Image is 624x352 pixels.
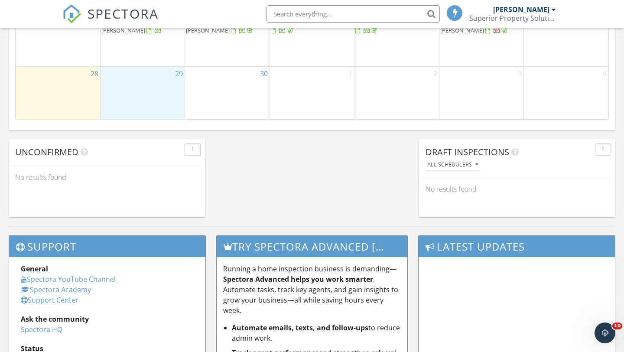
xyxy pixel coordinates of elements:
[217,236,408,257] h3: Try spectora advanced [DATE]
[524,3,608,67] td: Go to September 27, 2025
[595,323,615,343] iframe: Intercom live chat
[21,264,48,274] strong: General
[21,325,62,334] a: Spectora HQ
[100,67,185,119] td: Go to September 29, 2025
[601,67,608,81] a: Go to October 4, 2025
[88,4,159,23] span: SPECTORA
[185,67,270,119] td: Go to September 30, 2025
[62,4,81,23] img: The Best Home Inspection Software - Spectora
[100,3,185,67] td: Go to September 22, 2025
[270,3,354,67] td: Go to September 24, 2025
[15,146,78,158] span: Unconfirmed
[185,3,270,67] td: Go to September 23, 2025
[173,67,185,81] a: Go to September 29, 2025
[355,18,435,34] a: 12p - 5:30p [STREET_ADDRESS]
[21,285,91,294] a: Spectora Academy
[419,177,615,201] div: No results found
[426,159,480,171] button: All schedulers
[347,67,354,81] a: Go to October 1, 2025
[9,236,205,257] h3: Support
[89,67,100,81] a: Go to September 28, 2025
[439,67,523,119] td: Go to October 3, 2025
[21,274,116,284] a: Spectora YouTube Channel
[419,236,615,257] h3: Latest Updates
[62,12,159,30] a: SPECTORA
[427,162,478,168] div: All schedulers
[612,323,622,329] span: 10
[232,323,368,332] strong: Automate emails, texts, and follow-ups
[9,166,205,189] div: No results found
[469,14,556,23] div: Superior Property Solutions
[516,67,523,81] a: Go to October 3, 2025
[21,295,78,305] a: Support Center
[354,3,439,67] td: Go to September 25, 2025
[426,146,509,158] span: Draft Inspections
[439,3,523,67] td: Go to September 26, 2025
[432,67,439,81] a: Go to October 2, 2025
[266,5,440,23] input: Search everything...
[223,274,373,284] strong: Spectora Advanced helps you work smarter
[223,264,401,316] p: Running a home inspection business is demanding— . Automate tasks, track key agents, and gain ins...
[270,67,354,119] td: Go to October 1, 2025
[524,67,608,119] td: Go to October 4, 2025
[258,67,270,81] a: Go to September 30, 2025
[271,18,342,34] a: 10a - 4p [STREET_ADDRESS]
[354,67,439,119] td: Go to October 2, 2025
[493,5,549,14] div: [PERSON_NAME]
[16,3,100,67] td: Go to September 21, 2025
[232,323,401,343] li: to reduce admin work.
[16,67,100,119] td: Go to September 28, 2025
[21,314,194,324] div: Ask the community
